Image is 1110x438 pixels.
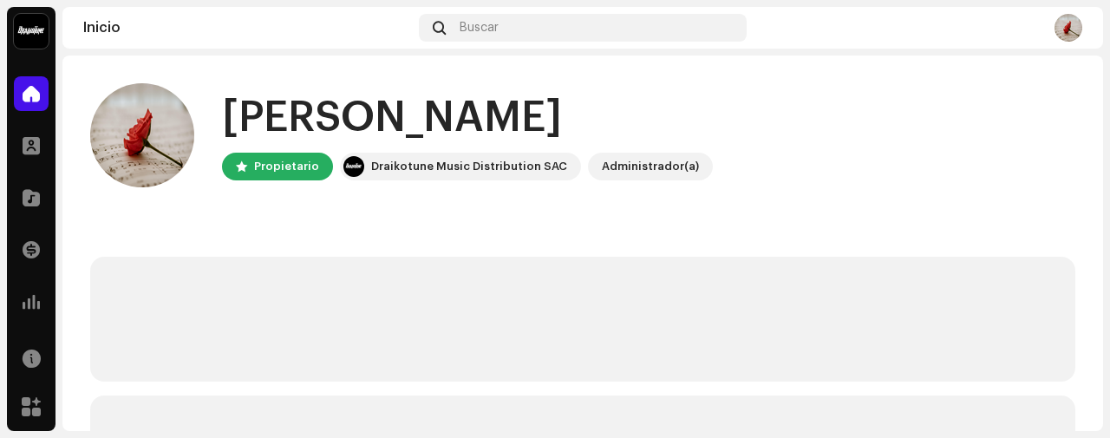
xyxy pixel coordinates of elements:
[254,156,319,177] div: Propietario
[222,90,713,146] div: [PERSON_NAME]
[343,156,364,177] img: 10370c6a-d0e2-4592-b8a2-38f444b0ca44
[1054,14,1082,42] img: 67968dd4-f1bf-4fc7-9223-32fe21b31d6c
[460,21,499,35] span: Buscar
[14,14,49,49] img: 10370c6a-d0e2-4592-b8a2-38f444b0ca44
[371,156,567,177] div: Draikotune Music Distribution SAC
[602,156,699,177] div: Administrador(a)
[90,83,194,187] img: 67968dd4-f1bf-4fc7-9223-32fe21b31d6c
[83,21,412,35] div: Inicio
